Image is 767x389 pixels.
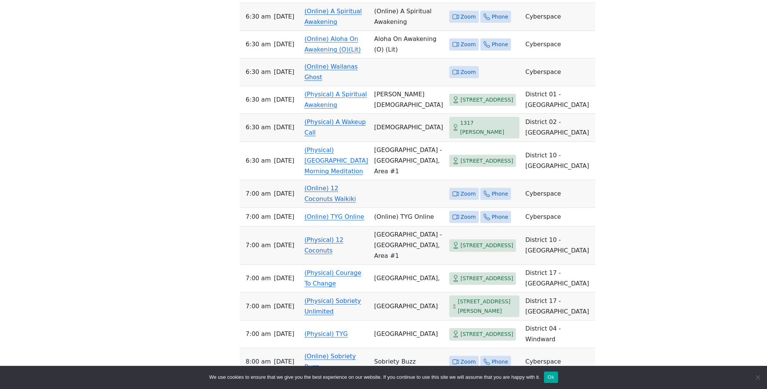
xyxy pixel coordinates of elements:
[274,11,294,22] span: [DATE]
[461,12,476,22] span: Zoom
[274,155,294,166] span: [DATE]
[461,357,476,367] span: Zoom
[209,373,540,381] span: We use cookies to ensure that we give you the best experience on our website. If you continue to ...
[246,155,271,166] span: 6:30 AM
[246,273,271,284] span: 7:00 AM
[274,67,294,77] span: [DATE]
[492,357,508,367] span: Phone
[274,188,294,199] span: [DATE]
[492,40,508,49] span: Phone
[544,372,558,383] button: Ok
[371,320,446,348] td: [GEOGRAPHIC_DATA]
[246,94,271,105] span: 6:30 AM
[458,297,516,315] span: [STREET_ADDRESS][PERSON_NAME]
[371,3,446,31] td: (Online) A Spiritual Awakening
[522,31,595,58] td: Cyberspace
[246,356,271,367] span: 8:00 AM
[522,265,595,292] td: District 17 - [GEOGRAPHIC_DATA]
[305,297,361,315] a: (Physical) Sobriety Unlimited
[246,188,271,199] span: 7:00 AM
[461,329,513,339] span: [STREET_ADDRESS]
[461,156,513,166] span: [STREET_ADDRESS]
[274,329,294,339] span: [DATE]
[522,208,595,227] td: Cyberspace
[305,353,356,370] a: (Online) Sobriety Buzz
[522,320,595,348] td: District 04 - Windward
[246,212,271,222] span: 7:00 AM
[305,185,356,202] a: (Online) 12 Coconuts Waikiki
[274,212,294,222] span: [DATE]
[371,265,446,292] td: [GEOGRAPHIC_DATA],
[246,122,271,133] span: 6:30 AM
[305,213,364,220] a: (Online) TYG Online
[461,40,476,49] span: Zoom
[274,273,294,284] span: [DATE]
[522,292,595,320] td: District 17 - [GEOGRAPHIC_DATA]
[246,67,271,77] span: 6:30 AM
[305,146,368,175] a: (Physical) [GEOGRAPHIC_DATA] Morning Meditation
[274,122,294,133] span: [DATE]
[246,329,271,339] span: 7:00 AM
[522,114,595,142] td: District 02 - [GEOGRAPHIC_DATA]
[305,269,361,287] a: (Physical) Courage To Change
[246,301,271,312] span: 7:00 AM
[305,63,358,81] a: (Online) Wailanas Ghost
[274,240,294,251] span: [DATE]
[274,356,294,367] span: [DATE]
[246,240,271,251] span: 7:00 AM
[522,142,595,180] td: District 10 - [GEOGRAPHIC_DATA]
[461,95,513,105] span: [STREET_ADDRESS]
[492,212,508,222] span: Phone
[305,118,366,136] a: (Physical) A Wakeup Call
[305,35,361,53] a: (Online) Aloha On Awakening (O)(Lit)
[274,301,294,312] span: [DATE]
[246,11,271,22] span: 6:30 AM
[522,3,595,31] td: Cyberspace
[371,292,446,320] td: [GEOGRAPHIC_DATA]
[371,226,446,265] td: [GEOGRAPHIC_DATA] - [GEOGRAPHIC_DATA], Area #1
[522,348,595,376] td: Cyberspace
[246,39,271,50] span: 6:30 AM
[522,86,595,114] td: District 01 - [GEOGRAPHIC_DATA]
[305,91,367,108] a: (Physical) A Spiritual Awakening
[305,330,348,337] a: (Physical) TYG
[371,86,446,114] td: [PERSON_NAME][DEMOGRAPHIC_DATA]
[371,348,446,376] td: Sobriety Buzz
[492,12,508,22] span: Phone
[461,274,513,283] span: [STREET_ADDRESS]
[522,226,595,265] td: District 10 - [GEOGRAPHIC_DATA]
[754,373,761,381] span: No
[522,58,595,86] td: Cyberspace
[305,8,362,25] a: (Online) A Spiritual Awakening
[461,212,476,222] span: Zoom
[274,94,294,105] span: [DATE]
[305,236,344,254] a: (Physical) 12 Coconuts
[461,67,476,77] span: Zoom
[371,114,446,142] td: [DEMOGRAPHIC_DATA]
[460,118,516,137] span: 1317 [PERSON_NAME]
[274,39,294,50] span: [DATE]
[461,241,513,250] span: [STREET_ADDRESS]
[371,142,446,180] td: [GEOGRAPHIC_DATA] - [GEOGRAPHIC_DATA], Area #1
[371,31,446,58] td: Aloha On Awakening (O) (Lit)
[461,189,476,199] span: Zoom
[492,189,508,199] span: Phone
[522,180,595,208] td: Cyberspace
[371,208,446,227] td: (Online) TYG Online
